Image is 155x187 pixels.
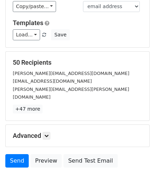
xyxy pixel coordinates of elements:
iframe: Chat Widget [120,153,155,187]
h5: Advanced [13,132,142,140]
h5: 50 Recipients [13,59,142,66]
a: Templates [13,19,43,27]
a: Copy/paste... [13,1,56,12]
button: Save [51,29,70,40]
a: +47 more [13,105,43,113]
a: Send Test Email [63,154,117,168]
small: [PERSON_NAME][EMAIL_ADDRESS][DOMAIN_NAME] [13,71,129,76]
a: Send [5,154,29,168]
a: Preview [31,154,62,168]
a: Load... [13,29,40,40]
small: [EMAIL_ADDRESS][DOMAIN_NAME] [13,78,92,84]
small: [PERSON_NAME][EMAIL_ADDRESS][PERSON_NAME][DOMAIN_NAME] [13,87,129,100]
